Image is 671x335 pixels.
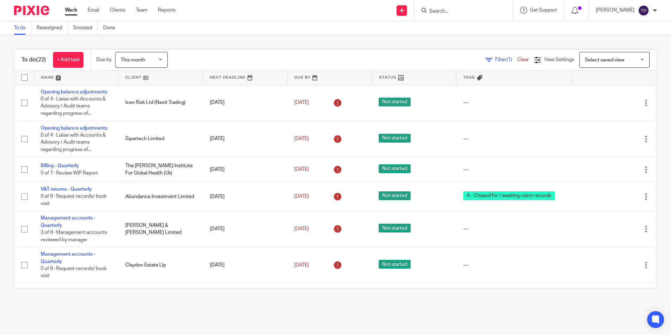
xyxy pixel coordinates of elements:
a: Clients [110,7,125,14]
span: [DATE] [294,263,309,268]
span: [DATE] [294,194,309,199]
td: [DATE] [203,157,287,182]
span: Tags [463,75,475,79]
span: 0 of 7 · Review WIP Report [41,171,98,176]
div: --- [463,135,565,142]
td: [DATE] [203,283,287,308]
a: VAT returns - Quarterly [41,187,92,192]
div: --- [463,166,565,173]
span: 0 of 8 · Request records/ book visit [41,266,107,278]
span: Select saved view [585,58,624,63]
img: Pixie [14,6,49,15]
span: Not started [379,260,411,269]
td: The [PERSON_NAME] Institute For Global Health (Uk) [118,157,203,182]
span: Not started [379,98,411,106]
span: 3 of 8 · Management accounts reviewed by manager [41,230,107,242]
span: [DATE] [294,136,309,141]
img: svg%3E [638,5,649,16]
div: --- [463,99,565,106]
a: + Add task [53,52,84,68]
p: Due by [96,56,112,63]
td: Abundance Investment Limited [118,283,203,308]
div: --- [463,225,565,232]
span: Not started [379,164,411,173]
input: Search [428,8,492,15]
span: (22) [36,57,46,63]
td: [DATE] [203,247,287,283]
td: [PERSON_NAME] & [PERSON_NAME] Limited [118,211,203,247]
a: Team [136,7,147,14]
span: View Settings [544,57,574,62]
div: --- [463,262,565,269]
span: 0 of 4 · Liaise with Accounts & Advisory / Audit teams regarding progress of... [41,97,106,116]
span: A - Chased for / awaiting client records [463,191,555,200]
a: Management accounts - Quarterly [41,216,95,228]
td: [DATE] [203,182,287,211]
td: Icen Risk Ltd (Nexit Trading) [118,85,203,121]
a: Billing - Quarterly [41,163,79,168]
td: Claydon Estate Llp [118,247,203,283]
span: Not started [379,191,411,200]
a: Opening balance adjustments [41,90,107,94]
td: Abundance Investment Limited [118,182,203,211]
a: Work [65,7,77,14]
p: [PERSON_NAME] [596,7,635,14]
td: Sipartech Limited [118,121,203,157]
a: Clear [517,57,529,62]
a: Done [103,21,120,35]
h1: To do [21,56,46,64]
span: 0 of 4 · Liaise with Accounts & Advisory / Audit teams regarding progress of... [41,133,106,152]
span: Filter [495,57,517,62]
span: This month [121,58,145,63]
a: Reassigned [36,21,68,35]
span: [DATE] [294,226,309,231]
a: Reports [158,7,175,14]
span: (1) [506,57,512,62]
a: Snoozed [73,21,98,35]
span: [DATE] [294,167,309,172]
td: [DATE] [203,121,287,157]
span: Get Support [530,8,557,13]
a: Opening balance adjustments [41,126,107,131]
span: Not started [379,134,411,143]
a: Management accounts - Quarterly [41,252,95,264]
td: [DATE] [203,85,287,121]
span: Not started [379,224,411,232]
a: To do [14,21,31,35]
span: 0 of 8 · Request records/ book visit [41,194,107,206]
a: Email [88,7,99,14]
span: [DATE] [294,100,309,105]
td: [DATE] [203,211,287,247]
